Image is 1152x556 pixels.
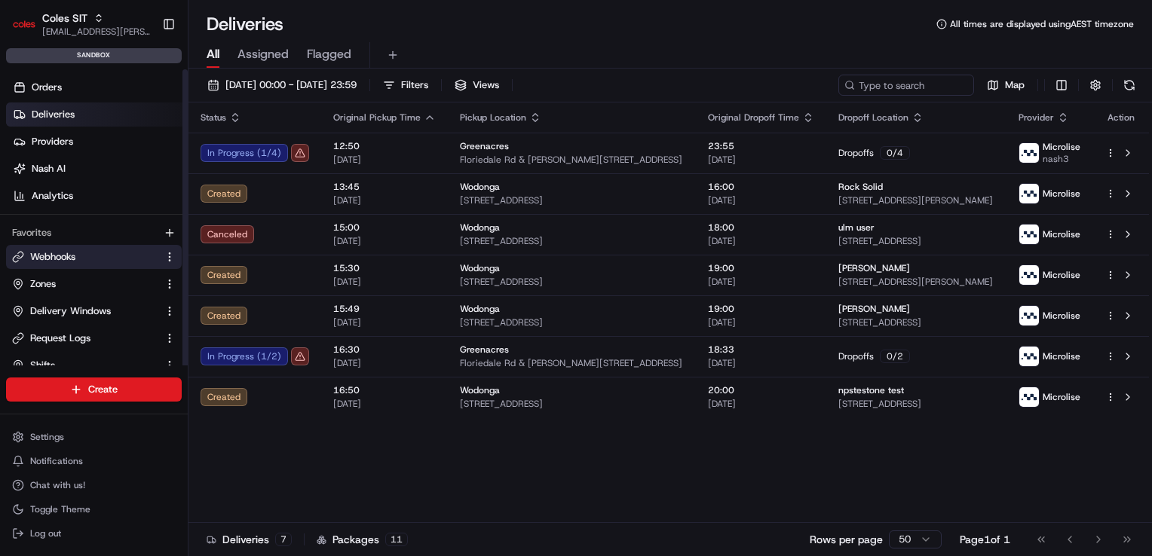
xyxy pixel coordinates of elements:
[460,344,509,356] span: Greenacres
[460,398,684,410] span: [STREET_ADDRESS]
[708,384,814,396] span: 20:00
[6,523,182,544] button: Log out
[6,184,188,208] a: Analytics
[6,221,182,245] div: Favorites
[307,45,351,63] span: Flagged
[32,81,62,94] span: Orders
[6,299,182,323] button: Delivery Windows
[376,75,435,96] button: Filters
[708,303,814,315] span: 19:00
[1019,387,1039,407] img: microlise_logo.jpeg
[12,277,158,291] a: Zones
[333,357,436,369] span: [DATE]
[460,181,500,193] span: Wodonga
[460,194,684,206] span: [STREET_ADDRESS]
[460,316,684,328] span: [STREET_ADDRESS]
[6,499,182,520] button: Toggle Theme
[30,331,90,345] span: Request Logs
[333,194,436,206] span: [DATE]
[838,316,994,328] span: [STREET_ADDRESS]
[6,272,182,296] button: Zones
[333,303,436,315] span: 15:49
[12,331,158,345] a: Request Logs
[1105,112,1137,124] div: Action
[460,303,500,315] span: Wodonga
[12,304,158,318] a: Delivery Windows
[6,157,188,181] a: Nash AI
[6,75,188,99] a: Orders
[401,78,428,92] span: Filters
[333,235,436,247] span: [DATE]
[333,276,436,288] span: [DATE]
[838,235,994,247] span: [STREET_ADDRESS]
[838,147,874,159] span: Dropoffs
[1043,228,1080,240] span: Microlise
[6,377,182,402] button: Create
[708,140,814,152] span: 23:55
[30,250,75,264] span: Webhooks
[42,11,87,26] button: Coles SIT
[12,359,158,372] a: Shifts
[448,75,506,96] button: Views
[30,527,61,539] span: Log out
[385,533,408,546] div: 11
[237,45,289,63] span: Assigned
[333,221,436,234] span: 15:00
[333,398,436,410] span: [DATE]
[980,75,1031,96] button: Map
[880,146,910,160] div: 0 / 4
[1043,310,1080,322] span: Microlise
[950,18,1134,30] span: All times are displayed using AEST timezone
[6,130,188,154] a: Providers
[838,181,883,193] span: Rock Solid
[708,112,799,124] span: Original Dropoff Time
[12,250,158,264] a: Webhooks
[333,262,436,274] span: 15:30
[1019,225,1039,244] img: microlise_logo.jpeg
[6,6,156,42] button: Coles SITColes SIT[EMAIL_ADDRESS][PERSON_NAME][PERSON_NAME][DOMAIN_NAME]
[708,154,814,166] span: [DATE]
[460,262,500,274] span: Wodonga
[708,235,814,247] span: [DATE]
[201,75,363,96] button: [DATE] 00:00 - [DATE] 23:59
[460,384,500,396] span: Wodonga
[1119,75,1140,96] button: Refresh
[1019,112,1054,124] span: Provider
[32,135,73,148] span: Providers
[6,48,182,63] div: sandbox
[460,140,509,152] span: Greenacres
[30,277,56,291] span: Zones
[30,431,64,443] span: Settings
[708,276,814,288] span: [DATE]
[333,154,436,166] span: [DATE]
[106,82,182,94] a: Powered byPylon
[838,262,910,274] span: [PERSON_NAME]
[333,112,421,124] span: Original Pickup Time
[6,426,182,448] button: Settings
[708,262,814,274] span: 19:00
[473,78,499,92] span: Views
[838,398,994,410] span: [STREET_ADDRESS]
[838,75,974,96] input: Type to search
[838,112,908,124] span: Dropoff Location
[708,344,814,356] span: 18:33
[960,532,1010,547] div: Page 1 of 1
[708,181,814,193] span: 16:00
[1019,306,1039,325] img: microlise_logo.jpeg
[1019,347,1039,366] img: microlise_logo.jpeg
[333,316,436,328] span: [DATE]
[317,532,408,547] div: Packages
[838,350,874,362] span: Dropoffs
[42,26,150,38] button: [EMAIL_ADDRESS][PERSON_NAME][PERSON_NAME][DOMAIN_NAME]
[1043,153,1080,165] span: nash3
[30,455,83,467] span: Notifications
[6,245,182,269] button: Webhooks
[838,194,994,206] span: [STREET_ADDRESS][PERSON_NAME]
[6,102,188,127] a: Deliveries
[333,181,436,193] span: 13:45
[225,78,357,92] span: [DATE] 00:00 - [DATE] 23:59
[1019,143,1039,163] img: microlise_logo.jpeg
[201,112,226,124] span: Status
[30,479,85,491] span: Chat with us!
[880,350,910,363] div: 0 / 2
